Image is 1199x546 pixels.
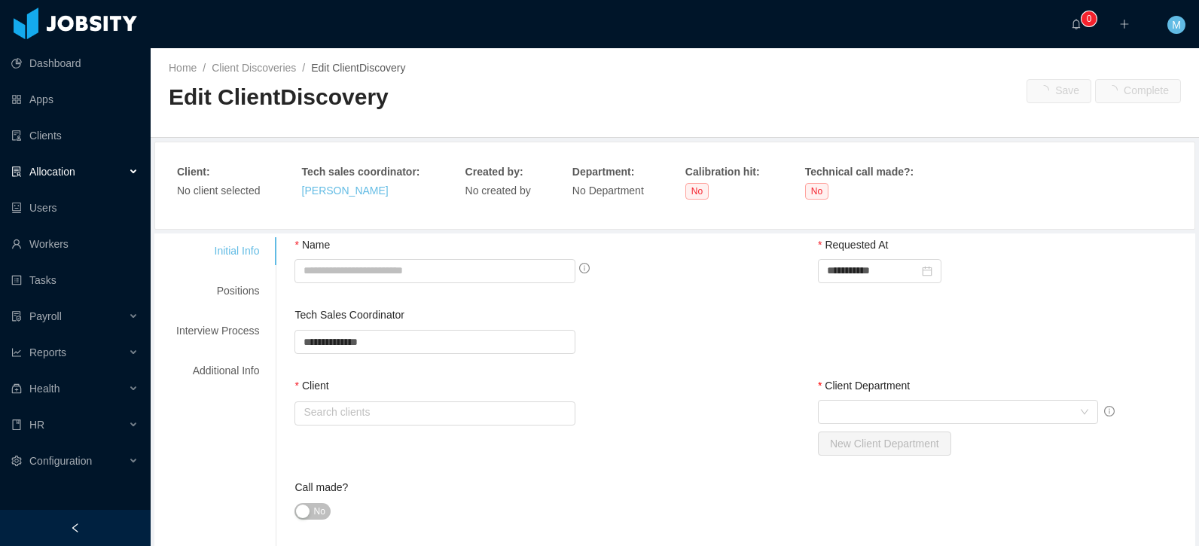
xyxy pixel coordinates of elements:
span: No Department [572,185,644,197]
a: Home [169,62,197,74]
span: info-circle [1104,406,1115,416]
a: icon: userWorkers [11,229,139,259]
a: icon: auditClients [11,120,139,151]
i: icon: file-protect [11,311,22,322]
div: Additional Info [158,357,277,385]
span: / [203,62,206,74]
i: icon: calendar [922,266,932,276]
span: Configuration [29,455,92,467]
span: / [302,62,305,74]
span: info-circle [579,263,590,273]
label: Name [294,239,330,251]
span: Health [29,383,59,395]
span: HR [29,419,44,431]
label: Client [294,380,328,392]
input: Name [294,259,575,283]
button: icon: loadingSave [1027,79,1091,103]
i: icon: medicine-box [11,383,22,394]
button: Call made? [294,503,330,520]
a: [PERSON_NAME] [302,185,389,197]
a: icon: appstoreApps [11,84,139,114]
strong: Technical call made? : [805,166,914,178]
strong: Client : [177,166,210,178]
span: M [1172,16,1181,34]
label: Call made? [294,481,348,493]
a: icon: profileTasks [11,265,139,295]
span: Client Department [825,380,910,392]
i: icon: book [11,419,22,430]
a: icon: pie-chartDashboard [11,48,139,78]
span: No client selected [177,185,261,197]
i: icon: setting [11,456,22,466]
a: Client Discoveries [212,62,296,74]
div: Interview Process [158,317,277,345]
span: No [313,504,325,519]
a: icon: robotUsers [11,193,139,223]
span: Edit ClientDiscovery [311,62,405,74]
button: New Client Department [818,432,951,456]
span: No [685,183,709,200]
strong: Calibration hit : [685,166,760,178]
span: No created by [465,185,531,197]
i: icon: solution [11,166,22,177]
span: Edit ClientDiscovery [169,84,389,109]
span: No [805,183,828,200]
label: Requested At [818,239,889,251]
strong: Created by : [465,166,523,178]
sup: 0 [1082,11,1097,26]
strong: Tech sales coordinator : [302,166,420,178]
label: Tech Sales Coordinator [294,309,404,321]
i: icon: line-chart [11,347,22,358]
span: Payroll [29,310,62,322]
span: Reports [29,346,66,358]
i: icon: plus [1119,19,1130,29]
div: Initial Info [158,237,277,265]
strong: Department : [572,166,634,178]
span: Allocation [29,166,75,178]
div: Positions [158,277,277,305]
i: icon: bell [1071,19,1082,29]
